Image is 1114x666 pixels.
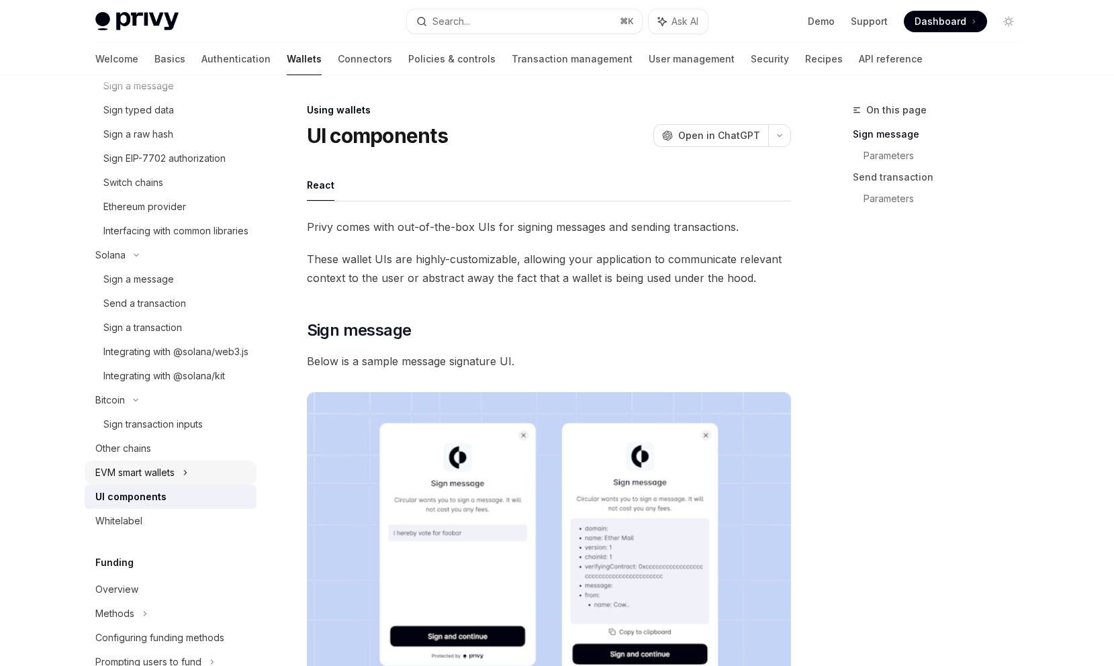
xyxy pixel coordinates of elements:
a: Send a transaction [85,291,257,316]
div: Sign typed data [103,102,174,118]
a: Interfacing with common libraries [85,219,257,243]
div: Methods [95,606,134,622]
div: Integrating with @solana/web3.js [103,344,248,360]
a: Send transaction [853,166,1030,188]
div: Send a transaction [103,295,186,312]
span: Open in ChatGPT [678,129,760,142]
div: Interfacing with common libraries [103,223,248,239]
div: Sign a message [103,271,174,287]
a: Integrating with @solana/kit [85,364,257,388]
div: Sign transaction inputs [103,416,203,432]
a: Sign EIP-7702 authorization [85,146,257,171]
div: Using wallets [307,103,791,117]
div: Search... [432,13,470,30]
span: These wallet UIs are highly-customizable, allowing your application to communicate relevant conte... [307,250,791,287]
div: Sign a raw hash [103,126,173,142]
a: Wallets [287,43,322,75]
div: EVM smart wallets [95,465,175,481]
div: UI components [95,489,167,505]
span: On this page [866,102,927,118]
a: Ethereum provider [85,195,257,219]
div: Ethereum provider [103,199,186,215]
div: Integrating with @solana/kit [103,368,225,384]
a: Connectors [338,43,392,75]
img: light logo [95,12,179,31]
div: Bitcoin [95,392,125,408]
div: Solana [95,247,126,263]
a: Basics [154,43,185,75]
a: Sign message [853,124,1030,145]
a: Sign a message [85,267,257,291]
a: Recipes [805,43,843,75]
a: Parameters [864,188,1030,209]
div: Other chains [95,440,151,457]
button: Open in ChatGPT [653,124,768,147]
button: Toggle dark mode [998,11,1019,32]
span: Privy comes with out-of-the-box UIs for signing messages and sending transactions. [307,218,791,236]
span: Sign message [307,320,412,341]
a: Policies & controls [408,43,496,75]
div: Overview [95,581,138,598]
div: Whitelabel [95,513,142,529]
button: React [307,169,334,201]
a: Integrating with @solana/web3.js [85,340,257,364]
button: Search...⌘K [407,9,642,34]
a: Whitelabel [85,509,257,533]
div: Sign a transaction [103,320,182,336]
div: Sign EIP-7702 authorization [103,150,226,166]
h5: Funding [95,555,134,571]
a: Sign a raw hash [85,122,257,146]
span: Ask AI [671,15,698,28]
a: Support [851,15,888,28]
a: Sign transaction inputs [85,412,257,436]
a: Other chains [85,436,257,461]
a: Dashboard [904,11,987,32]
span: ⌘ K [620,16,634,27]
a: Transaction management [512,43,633,75]
div: Switch chains [103,175,163,191]
a: Sign a transaction [85,316,257,340]
a: Demo [808,15,835,28]
a: Overview [85,577,257,602]
a: Authentication [201,43,271,75]
button: Ask AI [649,9,708,34]
a: Security [751,43,789,75]
a: Parameters [864,145,1030,166]
a: Sign typed data [85,98,257,122]
a: UI components [85,485,257,509]
a: API reference [859,43,923,75]
span: Below is a sample message signature UI. [307,352,791,371]
div: Configuring funding methods [95,630,224,646]
h1: UI components [307,124,448,148]
a: User management [649,43,735,75]
a: Configuring funding methods [85,626,257,650]
a: Welcome [95,43,138,75]
span: Dashboard [915,15,966,28]
a: Switch chains [85,171,257,195]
